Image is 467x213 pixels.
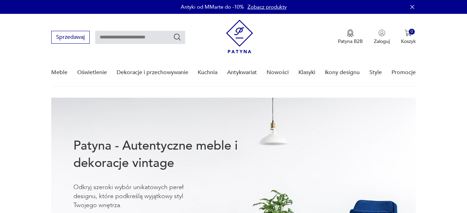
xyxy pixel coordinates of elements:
a: Oświetlenie [77,59,107,86]
a: Dekoracje i przechowywanie [117,59,188,86]
a: Promocje [392,59,416,86]
p: Patyna B2B [338,38,363,45]
p: Odkryj szeroki wybór unikatowych pereł designu, które podkreślą wyjątkowy styl Twojego wnętrza. [73,183,205,210]
a: Nowości [267,59,289,86]
div: 0 [409,29,415,35]
a: Style [369,59,382,86]
button: Patyna B2B [338,29,363,45]
a: Klasyki [298,59,315,86]
a: Meble [51,59,68,86]
p: Zaloguj [374,38,390,45]
a: Zobacz produkty [248,3,287,10]
button: Szukaj [173,33,181,41]
button: Sprzedawaj [51,31,90,44]
img: Ikona medalu [347,29,354,37]
img: Ikona koszyka [405,29,412,36]
a: Ikony designu [325,59,360,86]
p: Koszyk [401,38,416,45]
a: Kuchnia [198,59,217,86]
h1: Patyna - Autentyczne meble i dekoracje vintage [73,137,260,172]
img: Ikonka użytkownika [378,29,385,36]
button: 0Koszyk [401,29,416,45]
a: Antykwariat [227,59,257,86]
button: Zaloguj [374,29,390,45]
a: Sprzedawaj [51,35,90,40]
img: Patyna - sklep z meblami i dekoracjami vintage [226,20,253,53]
a: Ikona medaluPatyna B2B [338,29,363,45]
p: Antyki od MMarte do -10% [181,3,244,10]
